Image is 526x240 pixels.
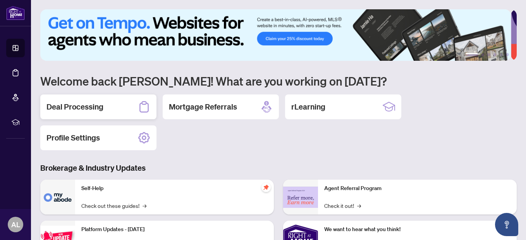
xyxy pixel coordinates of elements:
h3: Brokerage & Industry Updates [40,163,517,173]
span: pushpin [261,183,271,192]
p: Platform Updates - [DATE] [81,225,268,234]
a: Check out these guides!→ [81,201,146,210]
img: logo [6,6,25,20]
img: Agent Referral Program [283,187,318,208]
button: 4 [493,53,497,56]
h2: Profile Settings [46,132,100,143]
h2: Mortgage Referrals [169,101,237,112]
button: 1 [466,53,478,56]
p: We want to hear what you think! [324,225,511,234]
img: Self-Help [40,180,75,214]
span: → [357,201,361,210]
span: AL [11,219,20,230]
p: Agent Referral Program [324,184,511,193]
p: Self-Help [81,184,268,193]
h2: Deal Processing [46,101,103,112]
h2: rLearning [291,101,325,112]
button: Open asap [495,213,518,236]
button: 5 [500,53,503,56]
a: Check it out!→ [324,201,361,210]
h1: Welcome back [PERSON_NAME]! What are you working on [DATE]? [40,74,517,88]
img: Slide 0 [40,9,511,61]
button: 2 [481,53,484,56]
button: 6 [506,53,509,56]
span: → [143,201,146,210]
button: 3 [487,53,490,56]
